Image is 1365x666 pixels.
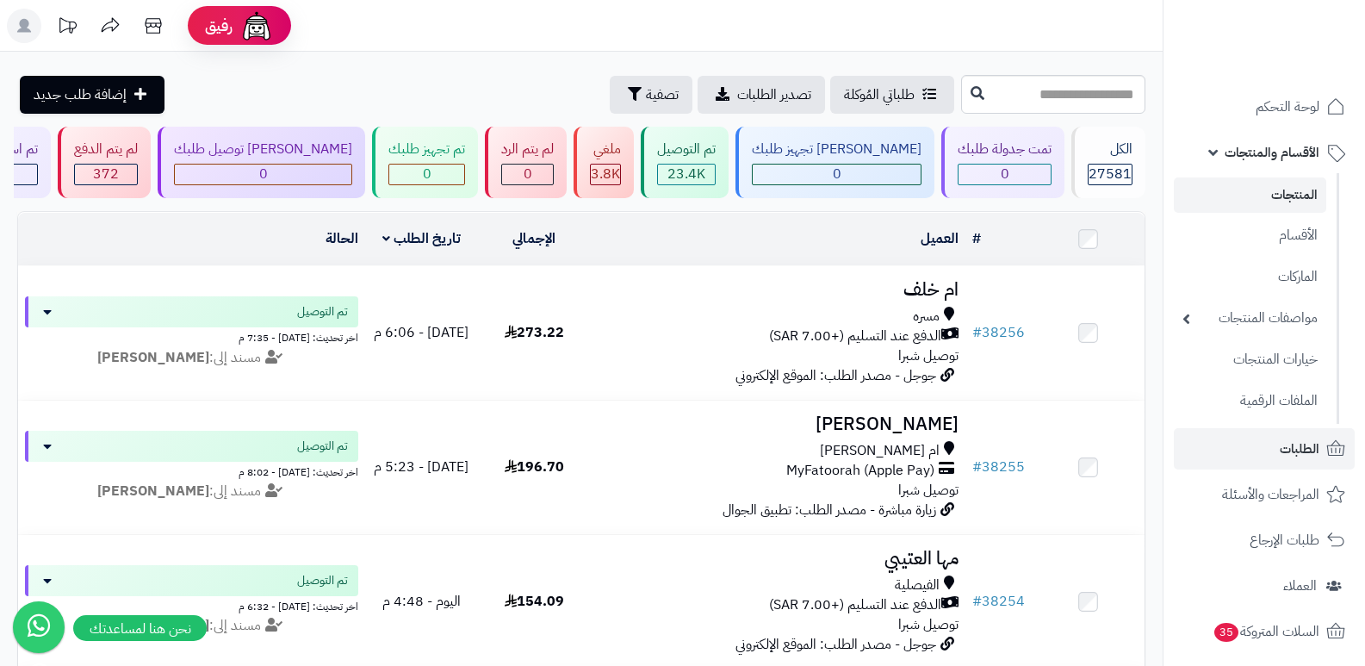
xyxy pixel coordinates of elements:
a: # [972,228,981,249]
strong: [PERSON_NAME] [97,481,209,501]
a: مواصفات المنتجات [1174,300,1326,337]
a: طلبات الإرجاع [1174,520,1355,561]
a: إضافة طلب جديد [20,76,164,114]
a: [PERSON_NAME] توصيل طلبك 0 [154,127,369,198]
a: تم التوصيل 23.4K [637,127,732,198]
a: السلات المتروكة35 [1174,611,1355,652]
span: 0 [833,164,841,184]
span: الفيصلية [895,576,940,595]
a: تصدير الطلبات [698,76,825,114]
span: مسره [913,307,940,327]
span: تم التوصيل [297,303,348,321]
span: [DATE] - 6:06 م [374,322,468,343]
div: مسند إلى: [12,348,371,368]
span: رفيق [205,16,233,36]
span: # [972,322,982,343]
a: الطلبات [1174,428,1355,470]
span: 0 [1001,164,1009,184]
a: الأقسام [1174,217,1326,254]
span: 0 [524,164,532,184]
a: طلباتي المُوكلة [830,76,954,114]
a: المراجعات والأسئلة [1174,474,1355,515]
div: تم التوصيل [657,140,716,159]
span: طلبات الإرجاع [1250,528,1319,552]
span: الدفع عند التسليم (+7.00 SAR) [769,327,941,346]
span: # [972,457,982,477]
div: 372 [75,165,137,184]
a: تاريخ الطلب [382,228,461,249]
span: MyFatoorah (Apple Pay) [786,461,934,481]
a: #38256 [972,322,1025,343]
span: السلات المتروكة [1213,619,1319,644]
span: جوجل - مصدر الطلب: الموقع الإلكتروني [735,365,936,386]
div: 0 [389,165,464,184]
a: [PERSON_NAME] تجهيز طلبك 0 [732,127,938,198]
a: تحديثات المنصة [46,9,89,47]
span: تم التوصيل [297,572,348,589]
a: الحالة [326,228,358,249]
strong: [PERSON_NAME] [97,347,209,368]
span: 196.70 [505,457,564,477]
a: #38255 [972,457,1025,477]
a: الملفات الرقمية [1174,383,1326,420]
span: # [972,591,982,612]
img: ai-face.png [239,9,274,43]
div: 3831 [591,165,620,184]
a: #38254 [972,591,1025,612]
div: 0 [959,165,1051,184]
span: زيارة مباشرة - مصدر الطلب: تطبيق الجوال [723,500,936,520]
img: logo-2.png [1248,48,1349,84]
span: جوجل - مصدر الطلب: الموقع الإلكتروني [735,634,936,655]
span: تصدير الطلبات [737,84,811,105]
span: طلباتي المُوكلة [844,84,915,105]
div: اخر تحديث: [DATE] - 6:32 م [25,596,358,614]
div: تمت جدولة طلبك [958,140,1052,159]
a: المنتجات [1174,177,1326,213]
span: العملاء [1283,574,1317,598]
div: مسند إلى: [12,482,371,501]
div: تم تجهيز طلبك [388,140,465,159]
span: توصيل شبرا [898,345,959,366]
a: لوحة التحكم [1174,86,1355,128]
a: العميل [921,228,959,249]
div: اخر تحديث: [DATE] - 8:02 م [25,462,358,480]
span: المراجعات والأسئلة [1222,482,1319,507]
a: لم يتم الدفع 372 [54,127,154,198]
span: الأقسام والمنتجات [1225,140,1319,165]
span: توصيل شبرا [898,480,959,501]
h3: مها العتيبي [598,549,959,569]
a: لم يتم الرد 0 [481,127,570,198]
a: خيارات المنتجات [1174,341,1326,378]
div: 0 [175,165,351,184]
h3: ام خلف [598,280,959,300]
span: 0 [259,164,268,184]
div: ملغي [590,140,621,159]
span: 0 [423,164,431,184]
span: توصيل شبرا [898,614,959,635]
div: اخر تحديث: [DATE] - 7:35 م [25,327,358,345]
span: 23.4K [667,164,705,184]
span: [DATE] - 5:23 م [374,457,468,477]
div: الكل [1088,140,1132,159]
span: تصفية [646,84,679,105]
span: لوحة التحكم [1256,95,1319,119]
div: لم يتم الرد [501,140,554,159]
span: 273.22 [505,322,564,343]
span: إضافة طلب جديد [34,84,127,105]
div: [PERSON_NAME] توصيل طلبك [174,140,352,159]
a: تم تجهيز طلبك 0 [369,127,481,198]
span: اليوم - 4:48 م [382,591,461,612]
span: تم التوصيل [297,438,348,455]
div: 0 [502,165,553,184]
a: تمت جدولة طلبك 0 [938,127,1068,198]
span: الدفع عند التسليم (+7.00 SAR) [769,595,941,615]
a: العملاء [1174,565,1355,607]
h3: [PERSON_NAME] [598,414,959,434]
div: لم يتم الدفع [74,140,138,159]
button: تصفية [610,76,692,114]
span: ام [PERSON_NAME] [820,441,940,461]
a: الكل27581 [1068,127,1149,198]
span: 27581 [1089,164,1132,184]
a: ملغي 3.8K [570,127,637,198]
span: 372 [93,164,119,184]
